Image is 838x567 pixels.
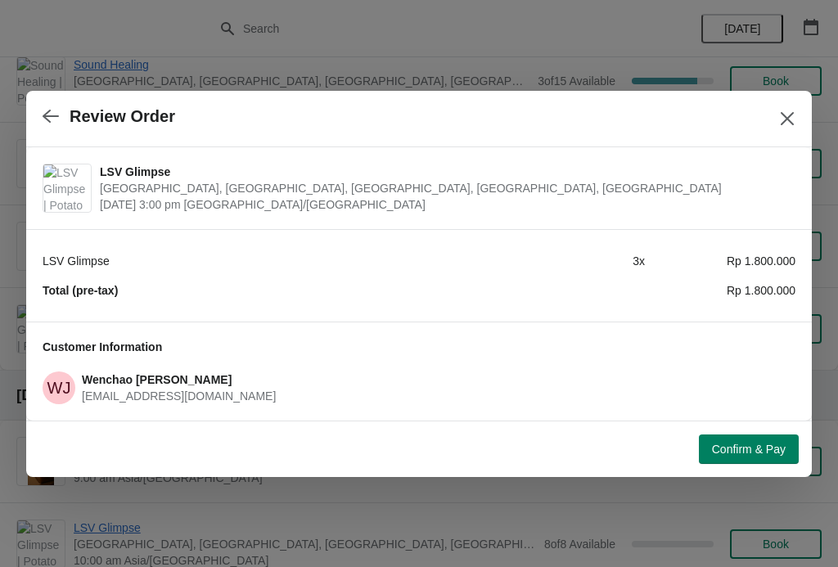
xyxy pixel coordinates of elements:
span: [DATE] 3:00 pm [GEOGRAPHIC_DATA]/[GEOGRAPHIC_DATA] [100,196,787,213]
h2: Review Order [70,107,175,126]
span: Customer Information [43,340,162,353]
span: Wenchao [43,371,75,404]
div: Rp 1.800.000 [645,253,795,269]
div: 3 x [494,253,645,269]
div: LSV Glimpse [43,253,494,269]
img: LSV Glimpse | Potato Head Suites & Studios, Jalan Petitenget, Seminyak, Badung Regency, Bali, Ind... [43,164,91,212]
span: Confirm & Pay [712,443,786,456]
span: Wenchao [PERSON_NAME] [82,373,232,386]
button: Confirm & Pay [699,434,799,464]
span: [GEOGRAPHIC_DATA], [GEOGRAPHIC_DATA], [GEOGRAPHIC_DATA], [GEOGRAPHIC_DATA], [GEOGRAPHIC_DATA] [100,180,787,196]
text: WJ [47,379,71,397]
div: Rp 1.800.000 [645,282,795,299]
button: Close [773,104,802,133]
span: LSV Glimpse [100,164,787,180]
span: [EMAIL_ADDRESS][DOMAIN_NAME] [82,389,276,403]
strong: Total (pre-tax) [43,284,118,297]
